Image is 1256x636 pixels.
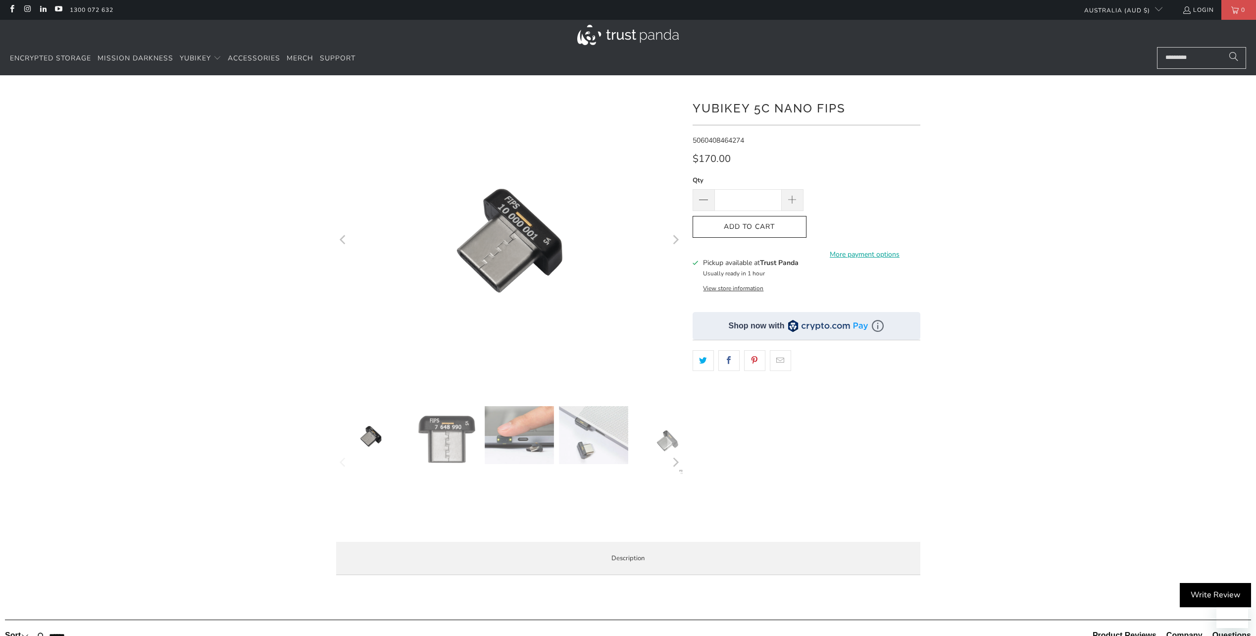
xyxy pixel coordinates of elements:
img: YubiKey 5C Nano FIPS - Trust Panda [336,406,405,467]
iframe: Button to launch messaging window [1216,596,1248,628]
img: YubiKey 5C Nano FIPS - Trust Panda [633,406,702,476]
nav: Translation missing: en.navigation.header.main_nav [10,47,355,70]
button: Next [667,406,683,519]
b: Trust Panda [760,258,799,267]
label: Search: [33,626,34,626]
span: $170.00 [693,152,731,165]
img: YubiKey 5C Nano FIPS - Trust Panda [410,406,480,471]
label: Description [336,542,920,575]
span: 5060408464274 [693,136,744,145]
a: Support [320,47,355,70]
button: View store information [703,284,763,292]
div: Shop now with [729,320,785,331]
button: Next [667,90,683,391]
label: Qty [693,175,804,186]
img: YubiKey 5C Nano FIPS - Trust Panda [485,406,554,464]
summary: YubiKey [180,47,221,70]
img: Trust Panda Australia [577,25,679,45]
a: Trust Panda Australia on Facebook [7,6,16,14]
a: Mission Darkness [98,47,173,70]
a: Email this to a friend [770,350,791,371]
a: Trust Panda Australia on LinkedIn [39,6,47,14]
span: Encrypted Storage [10,53,91,63]
span: Support [320,53,355,63]
span: Mission Darkness [98,53,173,63]
button: Previous [336,406,352,519]
a: More payment options [809,249,920,260]
span: YubiKey [180,53,211,63]
span: Merch [287,53,313,63]
h1: YubiKey 5C Nano FIPS [693,98,920,117]
h3: Pickup available at [703,258,799,268]
a: Share this on Pinterest [744,350,765,371]
button: Previous [336,90,352,391]
a: YubiKey 5C Nano FIPS - Trust Panda [336,90,683,391]
a: Share this on Facebook [718,350,740,371]
span: Add to Cart [703,223,796,231]
a: Encrypted Storage [10,47,91,70]
div: Write Review [1180,583,1251,608]
a: 1300 072 632 [70,4,113,15]
button: Search [1221,47,1246,69]
span: Accessories [228,53,280,63]
input: Search... [1157,47,1246,69]
button: Add to Cart [693,216,806,238]
a: Trust Panda Australia on YouTube [54,6,62,14]
img: YubiKey 5C Nano FIPS - Trust Panda [559,406,628,464]
small: Usually ready in 1 hour [703,269,765,277]
a: Accessories [228,47,280,70]
a: Share this on Twitter [693,350,714,371]
a: Login [1182,4,1214,15]
a: Merch [287,47,313,70]
a: Trust Panda Australia on Instagram [23,6,31,14]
